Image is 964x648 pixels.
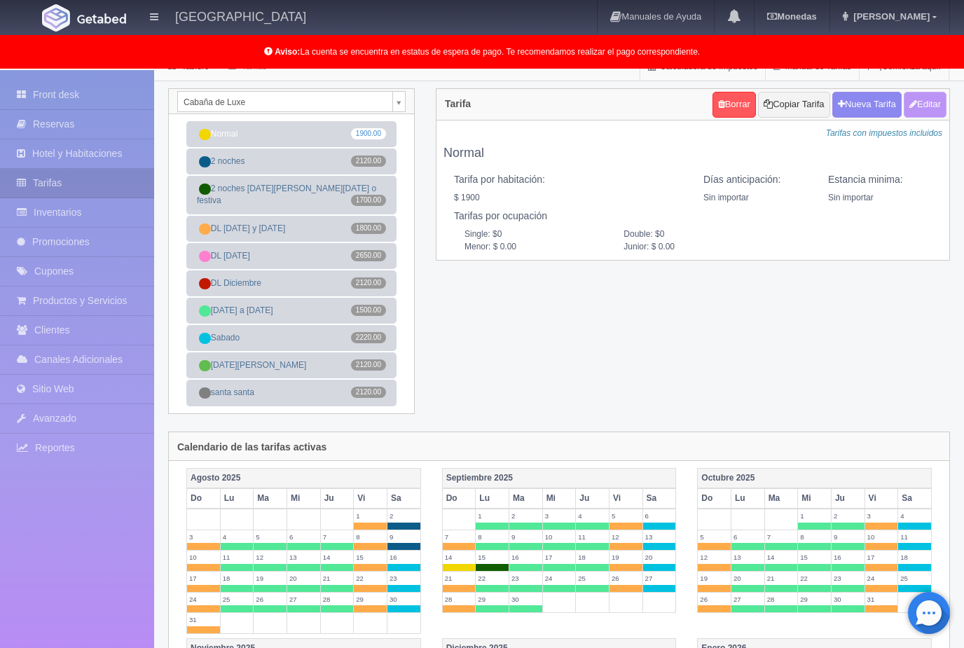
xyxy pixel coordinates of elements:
h5: Tarifas por ocupación [454,211,932,221]
label: 23 [509,572,542,585]
label: 19 [698,572,731,585]
th: Septiembre 2025 [442,468,676,488]
label: 16 [509,551,542,564]
label: 8 [476,530,509,544]
label: 9 [509,530,542,544]
label: 26 [610,572,642,585]
span: Junior: $ 0.00 [613,241,772,253]
label: 17 [187,572,220,585]
label: 25 [898,572,931,585]
span: 2120.00 [351,359,386,371]
label: 24 [543,572,576,585]
a: Borrar [712,92,756,118]
a: 2 noches2120.00 [186,149,397,174]
label: 10 [187,551,220,564]
label: 31 [865,593,898,606]
label: 7 [443,530,476,544]
th: Lu [476,488,509,509]
th: Ma [254,488,287,509]
label: 24 [187,593,220,606]
b: Monedas [767,11,816,22]
th: Vi [865,488,898,509]
label: 23 [387,572,420,585]
label: 5 [698,530,731,544]
button: Nueva Tarifa [832,92,902,118]
b: Aviso: [275,47,300,57]
label: 3 [865,509,898,523]
label: 18 [576,551,609,564]
span: 1500.00 [351,305,386,316]
label: 9 [832,530,865,544]
label: 24 [865,572,898,585]
th: Sa [387,488,420,509]
a: Sabado2220.00 [186,325,397,351]
span: Sin importar [703,193,749,202]
a: 2 noches [DATE][PERSON_NAME][DATE] o festiva1700.00 [186,176,397,214]
label: 8 [354,530,387,544]
label: 2 [509,509,542,523]
label: 13 [643,530,676,544]
a: santa santa2120.00 [186,380,397,406]
span: 1800.00 [351,223,386,234]
h4: Tarifa [445,99,471,109]
label: 6 [731,530,764,544]
button: Editar [904,92,946,118]
label: 18 [898,551,931,564]
th: Sa [642,488,676,509]
label: 6 [287,530,320,544]
label: 28 [321,593,354,606]
h4: Normal [443,146,942,160]
label: 7 [765,530,798,544]
label: 1 [354,509,387,523]
label: 15 [354,551,387,564]
label: 22 [798,572,831,585]
th: Ju [831,488,865,509]
label: 1 [798,509,831,523]
h5: Estancia minima: [828,174,932,185]
label: 25 [576,572,609,585]
label: 10 [543,530,576,544]
img: Getabed [77,13,126,24]
label: 25 [221,593,254,606]
h5: Tarifa por habitación: [454,174,682,185]
h5: Días anticipación: [703,174,807,185]
label: 26 [254,593,287,606]
label: 22 [476,572,509,585]
label: 14 [765,551,798,564]
th: Vi [609,488,642,509]
th: Octubre 2025 [698,468,932,488]
th: Vi [354,488,387,509]
label: 14 [321,551,354,564]
span: [PERSON_NAME] [850,11,930,22]
label: 15 [798,551,831,564]
span: 1700.00 [351,195,386,206]
span: 2650.00 [351,250,386,261]
label: 29 [798,593,831,606]
label: 31 [187,613,220,626]
label: 30 [509,593,542,606]
label: 4 [898,509,931,523]
label: 17 [865,551,898,564]
label: 21 [765,572,798,585]
th: Do [187,488,221,509]
label: 4 [221,530,254,544]
span: Double: $0 [613,228,772,240]
label: 27 [731,593,764,606]
label: 2 [832,509,865,523]
th: Do [442,488,476,509]
label: 12 [254,551,287,564]
th: Ma [764,488,798,509]
th: Mi [798,488,832,509]
th: Sa [898,488,932,509]
label: 1 [476,509,509,523]
label: 18 [221,572,254,585]
label: 10 [865,530,898,544]
span: Menor: $ 0.00 [454,241,613,253]
span: Cabaña de Luxe [184,92,387,113]
th: Do [698,488,731,509]
label: 21 [443,572,476,585]
span: 2120.00 [351,156,386,167]
label: 21 [321,572,354,585]
th: Ma [509,488,542,509]
a: [DATE] a [DATE]1500.00 [186,298,397,324]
